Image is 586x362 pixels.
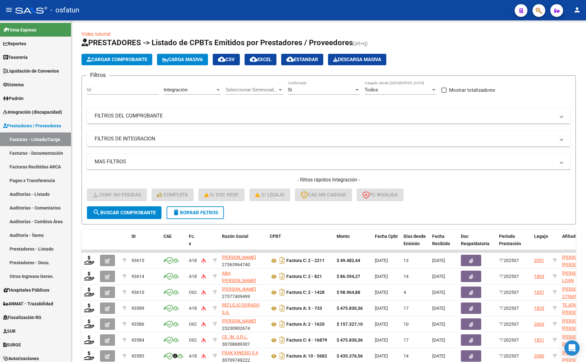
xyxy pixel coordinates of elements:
[534,273,544,280] div: 1803
[534,305,544,312] div: 1825
[3,26,36,33] span: Firma Express
[132,274,144,279] span: 93614
[222,234,248,239] span: Razón Social
[213,54,240,65] button: CSV
[93,192,141,198] span: Conf. no pedidas
[375,274,388,279] span: [DATE]
[278,335,286,345] i: Descargar documento
[167,206,224,219] button: Borrar Filtros
[534,289,544,296] div: 1857
[432,306,445,311] span: [DATE]
[404,274,409,279] span: 14
[3,341,21,348] span: SURGE
[132,306,144,311] span: 93589
[218,57,235,62] span: CSV
[499,290,519,295] span: 202507
[3,355,39,362] span: Autorizaciones
[204,192,239,198] span: S/ Doc Resp.
[222,271,256,283] span: ABA [PERSON_NAME]
[562,234,578,239] span: Afiliado
[278,319,286,329] i: Descargar documento
[93,210,156,216] span: Buscar Comprobante
[189,234,195,246] span: Fc. x
[432,290,445,295] span: [DATE]
[499,353,519,358] span: 202507
[281,54,323,65] button: Estandar
[375,290,388,295] span: [DATE]
[87,57,147,62] span: Cargar Comprobante
[404,234,426,246] span: Días desde Emisión
[87,131,570,146] mat-expansion-panel-header: FILTROS DE INTEGRACION
[357,188,404,201] button: FC Inválida
[50,3,79,17] span: - osfatun
[95,112,555,119] mat-panel-title: FILTROS DEL COMPROBANTE
[189,337,197,343] span: O02
[301,192,346,198] span: CAE SIN CARGAR
[365,87,378,93] span: Todos
[286,322,325,327] strong: Factura A: 2 - 1620
[3,109,62,116] span: Integración (discapacidad)
[497,230,532,258] datatable-header-cell: Período Prestación
[222,334,248,339] span: CE. IN. S.R.L.
[161,230,186,258] datatable-header-cell: CAE
[222,350,258,355] span: FRAK KINESIO S A
[337,337,363,343] strong: $ 475.830,36
[222,270,265,283] div: 27341501429
[132,337,144,343] span: 93584
[278,255,286,266] i: Descargar documento
[337,234,350,239] span: Monto
[432,258,445,263] span: [DATE]
[328,54,386,65] app-download-masive: Descarga masiva de comprobantes (adjuntos)
[189,290,197,295] span: O02
[255,192,284,198] span: S/ legajo
[189,353,197,358] span: A18
[328,54,386,65] button: Descarga Masiva
[573,6,581,14] mat-icon: person
[458,230,497,258] datatable-header-cell: Doc Respaldatoria
[432,322,445,327] span: [DATE]
[3,67,59,75] span: Liquidación de Convenios
[132,234,136,239] span: ID
[286,57,318,62] span: Estandar
[432,337,445,343] span: [DATE]
[404,258,409,263] span: 13
[278,303,286,313] i: Descargar documento
[267,230,334,258] datatable-header-cell: CPBT
[222,317,265,331] div: 23230902674
[222,333,265,347] div: 30708689307
[3,314,41,321] span: Fiscalización RG
[3,328,16,335] span: SUR
[404,290,406,295] span: 4
[295,188,352,201] button: CAE SIN CARGAR
[132,353,144,358] span: 93583
[157,192,188,198] span: Completa
[337,306,363,311] strong: $ 475.830,36
[499,234,521,246] span: Período Prestación
[132,258,144,263] span: 93615
[286,274,322,279] strong: Factura C: 2 - 821
[226,87,277,93] span: Seleccionar Gerenciador
[432,274,445,279] span: [DATE]
[375,322,388,327] span: [DATE]
[362,192,398,198] span: FC Inválida
[87,206,161,219] button: Buscar Comprobante
[375,258,388,263] span: [DATE]
[334,230,372,258] datatable-header-cell: Monto
[278,287,286,297] i: Descargar documento
[286,338,327,343] strong: Factura C: 4 - 16879
[337,258,360,263] strong: $ 49.482,44
[534,352,544,360] div: 2080
[157,54,208,65] button: Carga Masiva
[375,337,388,343] span: [DATE]
[152,188,194,201] button: Completa
[5,6,13,14] mat-icon: menu
[87,188,147,201] button: Conf. no pedidas
[222,255,256,260] span: [PERSON_NAME]
[3,40,26,47] span: Reportes
[449,86,495,94] span: Mostrar totalizadores
[3,300,53,307] span: ANMAT - Trazabilidad
[198,188,245,201] button: S/ Doc Resp.
[93,209,100,216] mat-icon: search
[172,210,218,216] span: Borrar Filtros
[189,258,197,263] span: A18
